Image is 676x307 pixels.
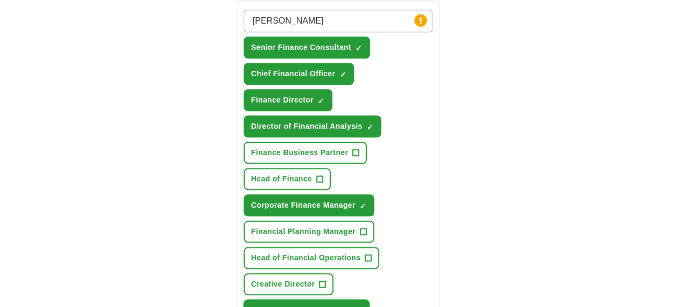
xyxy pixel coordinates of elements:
[251,68,336,79] span: Chief Financial Officer
[355,44,362,53] span: ✓
[244,168,331,190] button: Head of Finance
[244,273,334,295] button: Creative Director
[244,247,380,269] button: Head of Financial Operations
[339,70,346,79] span: ✓
[251,121,362,132] span: Director of Financial Analysis
[251,200,355,211] span: Corporate Finance Manager
[244,142,367,164] button: Finance Business Partner
[244,10,433,32] input: Type a job title and press enter
[244,89,332,111] button: Finance Director✓
[244,115,381,137] button: Director of Financial Analysis✓
[360,202,366,210] span: ✓
[244,36,370,59] button: Senior Finance Consultant✓
[251,94,314,106] span: Finance Director
[251,252,361,264] span: Head of Financial Operations
[367,123,373,131] span: ✓
[318,97,324,105] span: ✓
[251,226,355,237] span: Financial Planning Manager
[244,194,374,216] button: Corporate Finance Manager✓
[251,147,348,158] span: Finance Business Partner
[244,63,354,85] button: Chief Financial Officer✓
[244,221,374,243] button: Financial Planning Manager
[251,173,312,185] span: Head of Finance
[251,42,351,53] span: Senior Finance Consultant
[251,279,315,290] span: Creative Director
